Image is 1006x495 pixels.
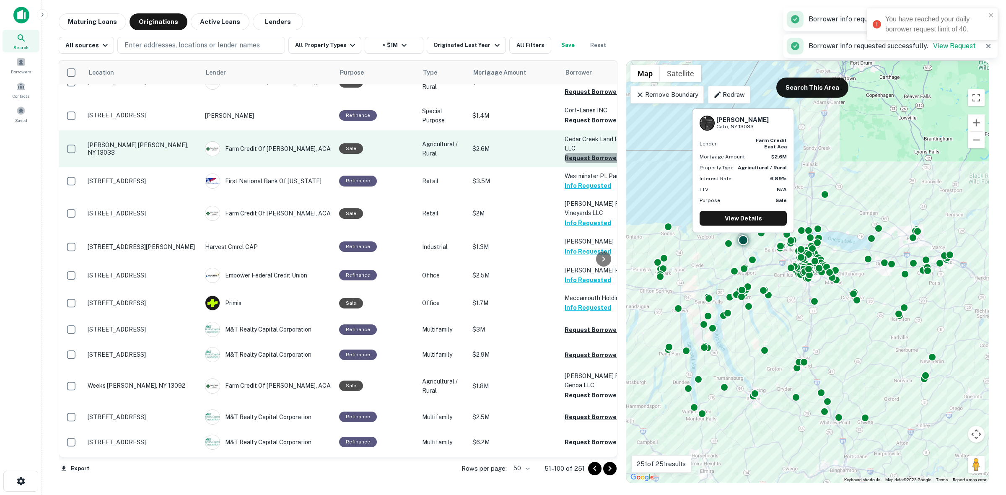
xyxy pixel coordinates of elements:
[205,435,331,450] div: M&T Realty Capital Corporation
[88,438,197,446] p: [STREET_ADDRESS]
[700,164,734,171] p: Property Type
[565,275,611,285] button: Info Requested
[885,477,931,482] span: Map data ©2025 Google
[88,141,197,156] p: [PERSON_NAME] [PERSON_NAME], NY 13033
[13,44,29,51] span: Search
[585,37,612,54] button: Reset
[205,322,331,337] div: M&T Realty Capital Corporation
[88,67,125,78] span: Location
[339,298,363,308] div: Sale
[205,410,220,424] img: picture
[11,68,31,75] span: Borrowers
[473,67,537,78] span: Mortgage Amount
[339,324,377,335] div: This loan purpose was for refinancing
[422,438,464,447] p: Multifamily
[809,14,976,24] p: Borrower info requested successfully.
[335,61,418,84] th: Purpose
[777,187,787,192] strong: N/A
[288,37,361,54] button: All Property Types
[88,351,197,358] p: [STREET_ADDRESS]
[13,93,29,99] span: Contacts
[713,90,745,100] p: Redraw
[422,176,464,186] p: Retail
[205,142,220,156] img: picture
[565,218,611,228] button: Info Requested
[365,37,423,54] button: > $1M
[565,303,611,313] button: Info Requested
[433,40,502,50] div: Originated Last Year
[603,462,617,475] button: Go to next page
[205,174,331,189] div: First National Bank Of [US_STATE]
[3,103,39,125] a: Saved
[339,412,377,422] div: This loan purpose was for refinancing
[13,7,29,23] img: capitalize-icon.png
[339,350,377,360] div: This loan purpose was for refinancing
[130,13,187,30] button: Originations
[339,110,377,121] div: This loan purpose was for refinancing
[565,293,648,303] p: Meccamouth Holdin CO LLC
[205,206,220,220] img: picture
[660,65,701,82] button: Show satellite imagery
[472,111,556,120] p: $1.4M
[565,181,611,191] button: Info Requested
[88,243,197,251] p: [STREET_ADDRESS][PERSON_NAME]
[205,141,331,156] div: Farm Credit Of [PERSON_NAME], ACA
[205,435,220,449] img: picture
[565,437,633,447] button: Request Borrower Info
[565,87,633,97] button: Request Borrower Info
[3,30,39,52] div: Search
[628,472,656,483] img: Google
[964,428,1006,468] div: Chat Widget
[968,132,985,148] button: Zoom out
[700,197,720,204] p: Purpose
[509,37,551,54] button: All Filters
[205,295,331,311] div: Primis
[968,114,985,131] button: Zoom in
[65,40,110,50] div: All sources
[637,459,686,469] p: 251 of 251 results
[339,176,377,186] div: This loan purpose was for refinancing
[88,299,197,307] p: [STREET_ADDRESS]
[339,208,363,219] div: Sale
[472,176,556,186] p: $3.5M
[422,140,464,158] p: Agricultural / Rural
[339,241,377,252] div: This loan purpose was for refinancing
[59,462,91,475] button: Export
[253,13,303,30] button: Lenders
[636,90,698,100] p: Remove Boundary
[565,199,648,218] p: [PERSON_NAME] Family Vineyards LLC
[339,143,363,154] div: Sale
[953,477,986,482] a: Report a map error
[427,37,506,54] button: Originated Last Year
[205,378,331,394] div: Farm Credit Of [PERSON_NAME], ACA
[3,78,39,101] div: Contacts
[339,437,377,447] div: This loan purpose was for refinancing
[560,61,653,84] th: Borrower
[15,117,27,124] span: Saved
[124,40,260,50] p: Enter addresses, locations or lender names
[472,209,556,218] p: $2M
[716,116,769,124] h6: [PERSON_NAME]
[422,377,464,395] p: Agricultural / Rural
[205,409,331,425] div: M&T Realty Capital Corporation
[565,237,648,246] p: [PERSON_NAME]
[700,140,717,147] p: Lender
[422,350,464,359] p: Multifamily
[472,271,556,280] p: $2.5M
[770,176,787,181] strong: 6.89%
[716,122,769,130] p: Cato, NY 13033
[968,426,985,443] button: Map camera controls
[88,210,197,217] p: [STREET_ADDRESS]
[700,186,708,193] p: LTV
[205,268,220,282] img: picture
[630,65,660,82] button: Show street map
[544,464,585,474] p: 51–100 of 251
[205,322,220,337] img: picture
[885,14,986,34] div: You have reached your daily borrower request limit of 40.
[988,12,994,20] button: close
[844,477,880,483] button: Keyboard shortcuts
[422,106,464,125] p: Special Purpose
[422,298,464,308] p: Office
[422,209,464,218] p: Retail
